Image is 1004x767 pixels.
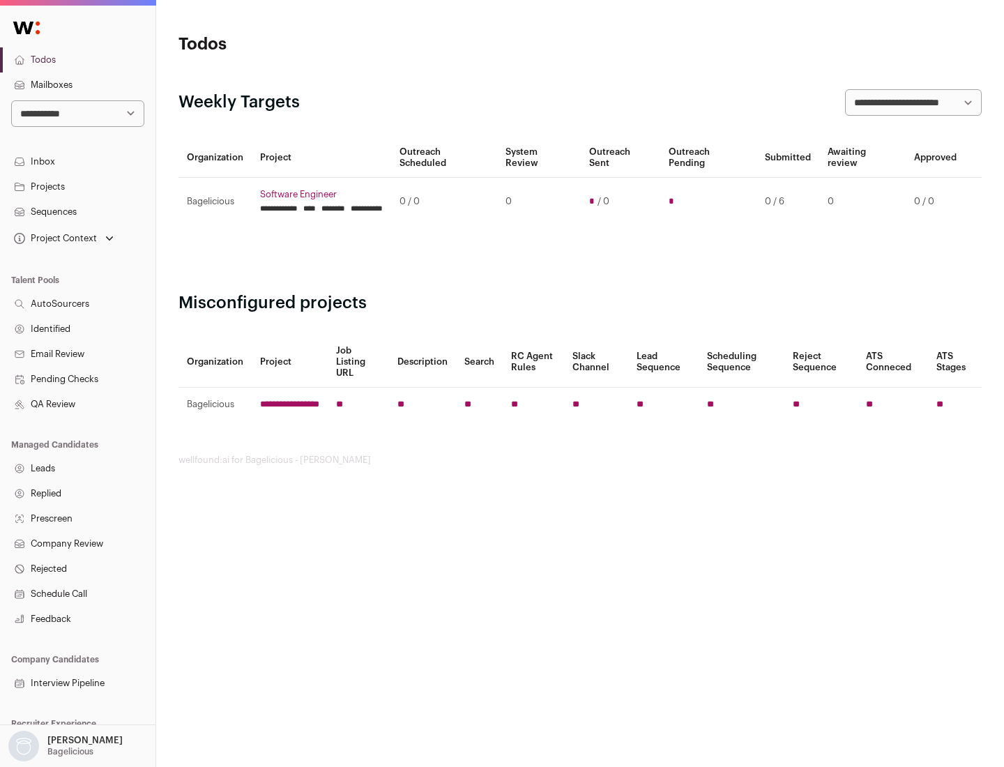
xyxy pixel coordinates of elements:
img: Wellfound [6,14,47,42]
th: Scheduling Sequence [699,337,784,388]
p: [PERSON_NAME] [47,735,123,746]
th: RC Agent Rules [503,337,563,388]
th: Organization [178,337,252,388]
h2: Misconfigured projects [178,292,982,314]
td: Bagelicious [178,178,252,226]
th: Outreach Scheduled [391,138,497,178]
th: Slack Channel [564,337,628,388]
img: nopic.png [8,731,39,761]
td: 0 [819,178,906,226]
th: Outreach Pending [660,138,756,178]
td: Bagelicious [178,388,252,422]
th: ATS Stages [928,337,982,388]
th: Organization [178,138,252,178]
th: Submitted [756,138,819,178]
td: 0 [497,178,580,226]
th: Search [456,337,503,388]
a: Software Engineer [260,189,383,200]
button: Open dropdown [11,229,116,248]
th: Description [389,337,456,388]
footer: wellfound:ai for Bagelicious - [PERSON_NAME] [178,455,982,466]
th: Project [252,337,328,388]
th: Reject Sequence [784,337,858,388]
td: 0 / 6 [756,178,819,226]
p: Bagelicious [47,746,93,757]
th: Project [252,138,391,178]
th: Awaiting review [819,138,906,178]
th: Job Listing URL [328,337,389,388]
h2: Weekly Targets [178,91,300,114]
div: Project Context [11,233,97,244]
button: Open dropdown [6,731,125,761]
th: Lead Sequence [628,337,699,388]
th: ATS Conneced [858,337,927,388]
span: / 0 [598,196,609,207]
th: Outreach Sent [581,138,661,178]
td: 0 / 0 [906,178,965,226]
th: Approved [906,138,965,178]
th: System Review [497,138,580,178]
td: 0 / 0 [391,178,497,226]
h1: Todos [178,33,446,56]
